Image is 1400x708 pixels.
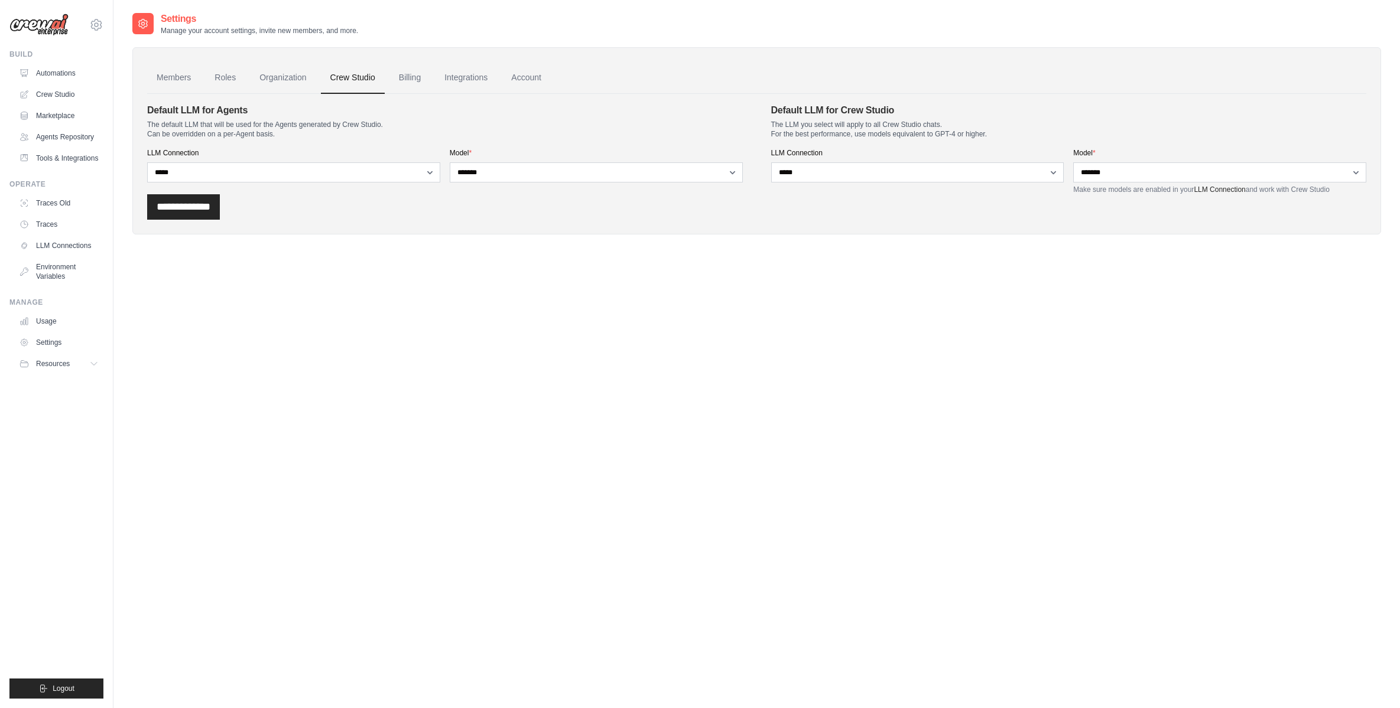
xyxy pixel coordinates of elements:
[14,85,103,104] a: Crew Studio
[9,14,69,36] img: Logo
[14,128,103,146] a: Agents Repository
[14,149,103,168] a: Tools & Integrations
[9,678,103,699] button: Logout
[14,236,103,255] a: LLM Connections
[161,26,358,35] p: Manage your account settings, invite new members, and more.
[389,62,430,94] a: Billing
[147,62,200,94] a: Members
[14,106,103,125] a: Marketplace
[205,62,245,94] a: Roles
[9,298,103,307] div: Manage
[36,359,70,368] span: Resources
[53,684,74,693] span: Logout
[14,64,103,83] a: Automations
[147,103,743,118] h4: Default LLM for Agents
[9,50,103,59] div: Build
[771,148,1064,158] label: LLM Connection
[147,120,743,139] p: The default LLM that will be used for the Agents generated by Crew Studio. Can be overridden on a...
[321,62,385,94] a: Crew Studio
[14,215,103,234] a: Traces
[771,103,1367,118] h4: Default LLM for Crew Studio
[1194,185,1245,194] a: LLM Connection
[147,148,440,158] label: LLM Connection
[1073,185,1366,194] p: Make sure models are enabled in your and work with Crew Studio
[14,194,103,213] a: Traces Old
[14,333,103,352] a: Settings
[9,180,103,189] div: Operate
[435,62,497,94] a: Integrations
[1073,148,1366,158] label: Model
[14,257,103,286] a: Environment Variables
[250,62,316,94] a: Organization
[14,354,103,373] button: Resources
[14,312,103,331] a: Usage
[450,148,743,158] label: Model
[161,12,358,26] h2: Settings
[502,62,551,94] a: Account
[771,120,1367,139] p: The LLM you select will apply to all Crew Studio chats. For the best performance, use models equi...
